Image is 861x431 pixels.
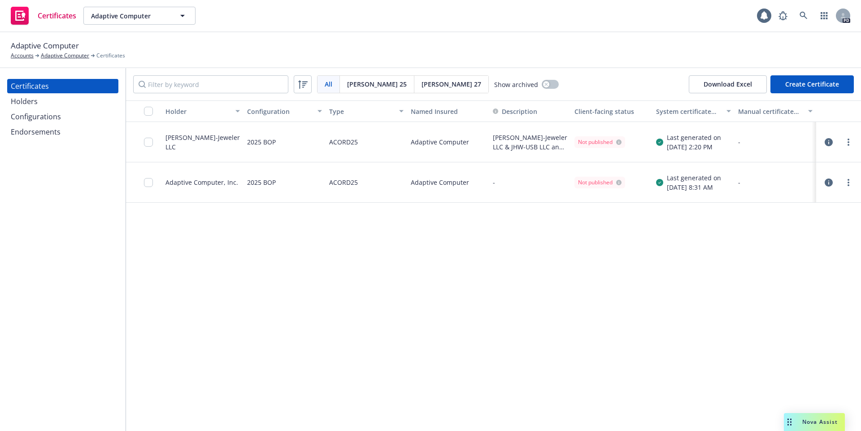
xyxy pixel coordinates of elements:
a: Configurations [7,109,118,124]
div: Holder [165,107,230,116]
a: Switch app [815,7,833,25]
button: Type [326,100,407,122]
div: Adaptive Computer [407,162,489,203]
input: Select all [144,107,153,116]
button: Download Excel [689,75,767,93]
div: ACORD25 [329,127,358,157]
button: System certificate last generated [652,100,734,122]
button: - [493,178,495,187]
button: Manual certificate last generated [735,100,816,122]
div: Manual certificate last generated [738,107,803,116]
div: Named Insured [411,107,485,116]
a: Report a Bug [774,7,792,25]
button: Create Certificate [770,75,854,93]
button: Description [493,107,537,116]
a: Holders [7,94,118,109]
button: Holder [162,100,244,122]
span: Adaptive Computer [11,40,79,52]
a: Certificates [7,79,118,93]
div: - [738,137,813,147]
button: Named Insured [407,100,489,122]
span: [PERSON_NAME] 25 [347,79,407,89]
button: Configuration [244,100,325,122]
a: Search [795,7,813,25]
button: Adaptive Computer [83,7,196,25]
div: Configuration [247,107,312,116]
a: more [843,177,854,188]
div: ACORD25 [329,168,358,197]
button: Nova Assist [784,413,845,431]
a: more [843,137,854,148]
div: System certificate last generated [656,107,721,116]
a: Endorsements [7,125,118,139]
div: Drag to move [784,413,795,431]
button: Client-facing status [571,100,652,122]
div: Last generated on [667,133,721,142]
input: Toggle Row Selected [144,178,153,187]
span: [PERSON_NAME] 27 [422,79,481,89]
div: [PERSON_NAME]-Jeweler LLC [165,133,240,152]
div: Holders [11,94,38,109]
span: Nova Assist [802,418,838,426]
span: Certificates [96,52,125,60]
div: Adaptive Computer [407,122,489,162]
div: Type [329,107,394,116]
a: Accounts [11,52,34,60]
div: 2025 BOP [247,168,276,197]
div: Client-facing status [574,107,649,116]
span: Certificates [38,12,76,19]
div: [DATE] 2:20 PM [667,142,721,152]
div: Configurations [11,109,61,124]
div: Not published [578,138,622,146]
a: Certificates [7,3,80,28]
div: Last generated on [667,173,721,183]
input: Toggle Row Selected [144,138,153,147]
button: [PERSON_NAME]-Jeweler LLC & JHW-USB LLC and [PERSON_NAME] & Company LLC, are named as additional ... [493,133,567,152]
a: Adaptive Computer [41,52,89,60]
div: Endorsements [11,125,61,139]
span: Show archived [494,80,538,89]
div: Certificates [11,79,49,93]
span: All [325,79,332,89]
div: Not published [578,178,622,187]
input: Filter by keyword [133,75,288,93]
div: [DATE] 8:31 AM [667,183,721,192]
div: 2025 BOP [247,127,276,157]
div: - [738,178,813,187]
div: Adaptive Computer, Inc. [165,178,238,187]
span: Adaptive Computer [91,11,169,21]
